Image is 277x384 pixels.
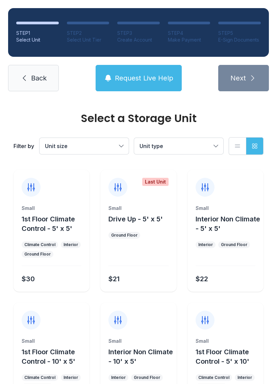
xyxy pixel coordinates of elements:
div: STEP 5 [218,30,261,37]
div: Interior [198,242,213,247]
div: Small [108,338,168,344]
span: 1st Floor Climate Control - 5' x 5' [22,215,75,233]
div: Small [22,338,81,344]
div: STEP 1 [16,30,59,37]
div: STEP 4 [168,30,210,37]
div: Interior [64,242,78,247]
button: Drive Up - 5' x 5' [108,214,163,224]
div: Ground Floor [111,233,137,238]
div: Ground Floor [221,242,247,247]
div: Climate Control [24,242,55,247]
div: STEP 2 [67,30,109,37]
button: 1st Floor Climate Control - 10' x 5' [22,347,87,366]
button: Unit size [40,138,129,154]
div: Ground Floor [134,375,160,380]
div: Climate Control [24,375,55,380]
div: Last Unit [142,178,169,186]
button: Interior Non Climate - 5' x 5' [196,214,261,233]
div: Select Unit [16,37,59,43]
div: STEP 3 [117,30,160,37]
div: Small [108,205,168,212]
span: Interior Non Climate - 10' x 5' [108,348,173,365]
div: Interior [111,375,126,380]
div: Interior [64,375,78,380]
div: Select Unit Tier [67,37,109,43]
div: $30 [22,274,35,284]
button: Interior Non Climate - 10' x 5' [108,347,174,366]
button: Unit type [134,138,223,154]
div: Climate Control [198,375,229,380]
button: 1st Floor Climate Control - 5' x 10' [196,347,261,366]
div: Make Payment [168,37,210,43]
span: Unit type [140,143,163,149]
div: Filter by [14,142,34,150]
span: Next [230,73,246,83]
div: $22 [196,274,208,284]
div: Small [196,205,255,212]
span: Unit size [45,143,68,149]
span: Drive Up - 5' x 5' [108,215,163,223]
div: Select a Storage Unit [14,113,263,124]
span: 1st Floor Climate Control - 10' x 5' [22,348,75,365]
button: 1st Floor Climate Control - 5' x 5' [22,214,87,233]
span: 1st Floor Climate Control - 5' x 10' [196,348,249,365]
span: Back [31,73,47,83]
div: Small [22,205,81,212]
div: Interior [237,375,252,380]
div: Ground Floor [24,251,51,257]
div: $21 [108,274,120,284]
div: Small [196,338,255,344]
span: Interior Non Climate - 5' x 5' [196,215,260,233]
span: Request Live Help [115,73,173,83]
div: E-Sign Documents [218,37,261,43]
div: Create Account [117,37,160,43]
